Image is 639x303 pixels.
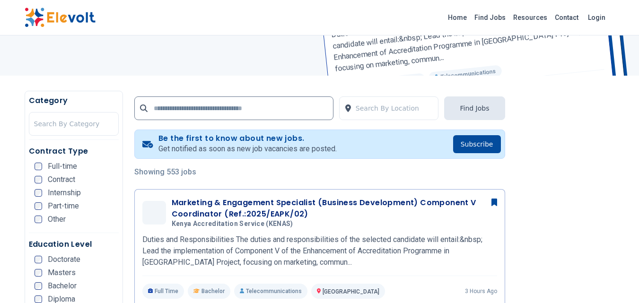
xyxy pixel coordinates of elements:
[48,282,77,290] span: Bachelor
[48,163,77,170] span: Full-time
[48,295,75,303] span: Diploma
[48,202,79,210] span: Part-time
[551,10,582,25] a: Contact
[142,197,497,299] a: Kenya Accreditation Service (KENAS)Marketing & Engagement Specialist (Business Development) Compo...
[48,189,81,197] span: Internship
[201,287,225,295] span: Bachelor
[35,256,42,263] input: Doctorate
[465,287,497,295] p: 3 hours ago
[35,163,42,170] input: Full-time
[453,135,501,153] button: Subscribe
[158,134,337,143] h4: Be the first to know about new jobs.
[35,189,42,197] input: Internship
[145,205,164,220] img: Kenya Accreditation Service (KENAS)
[444,10,471,25] a: Home
[142,284,184,299] p: Full Time
[158,143,337,155] p: Get notified as soon as new job vacancies are posted.
[29,239,119,250] h5: Education Level
[29,146,119,157] h5: Contract Type
[509,10,551,25] a: Resources
[35,269,42,277] input: Masters
[35,216,42,223] input: Other
[172,220,293,228] span: Kenya Accreditation Service (KENAS)
[35,202,42,210] input: Part-time
[48,269,76,277] span: Masters
[444,96,505,120] button: Find Jobs
[48,256,80,263] span: Doctorate
[592,258,639,303] iframe: Chat Widget
[234,284,307,299] p: Telecommunications
[35,176,42,183] input: Contract
[142,234,497,268] p: Duties and Responsibilities The duties and responsibilities of the selected candidate will entail...
[172,197,497,220] h3: Marketing & Engagement Specialist (Business Development) Component V Coordinator (Ref.:2025/EAPK/02)
[25,8,96,27] img: Elevolt
[35,282,42,290] input: Bachelor
[323,288,379,295] span: [GEOGRAPHIC_DATA]
[48,216,66,223] span: Other
[582,8,611,27] a: Login
[35,295,42,303] input: Diploma
[471,10,509,25] a: Find Jobs
[48,176,75,183] span: Contract
[29,95,119,106] h5: Category
[134,166,505,178] p: Showing 553 jobs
